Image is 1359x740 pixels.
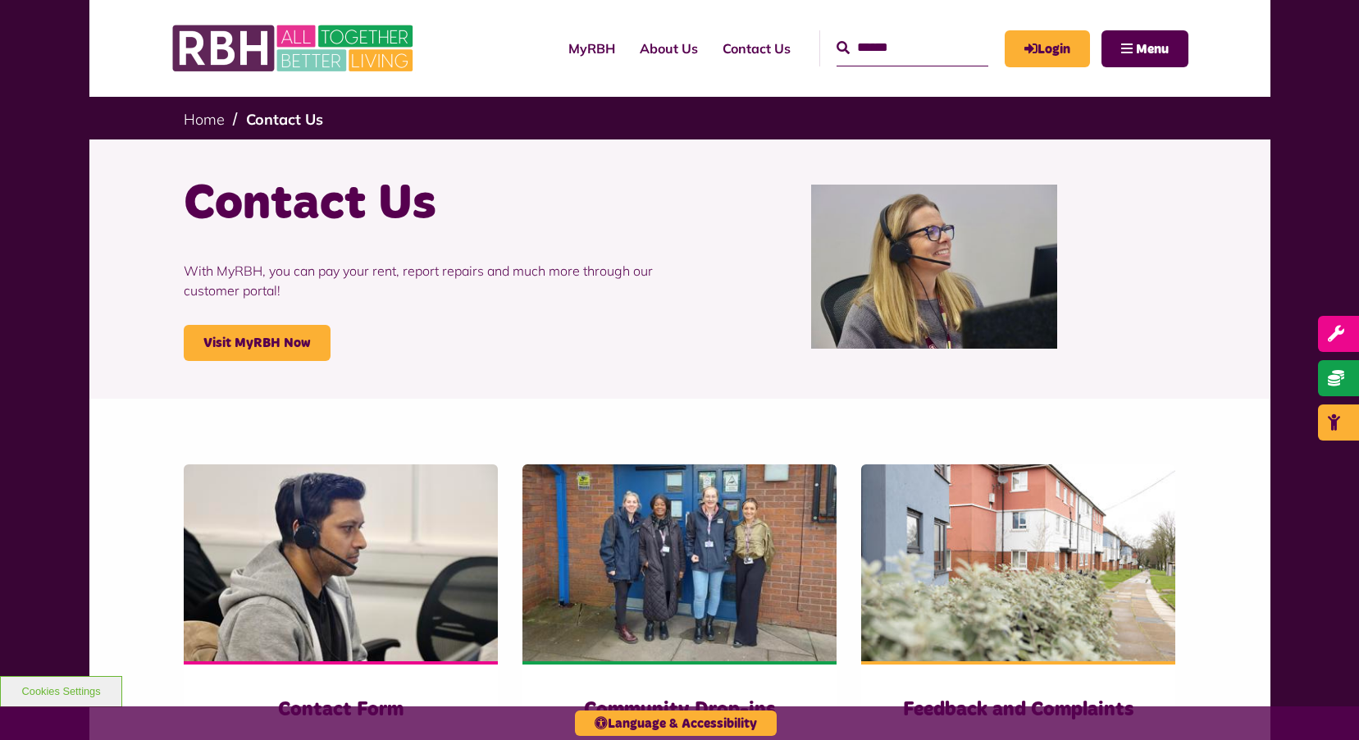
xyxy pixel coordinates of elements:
[710,26,803,71] a: Contact Us
[217,697,465,723] h3: Contact Form
[184,172,668,236] h1: Contact Us
[522,464,837,661] img: Heywood Drop In 2024
[1285,666,1359,740] iframe: Netcall Web Assistant for live chat
[894,697,1142,723] h3: Feedback and Complaints
[184,110,225,129] a: Home
[555,697,804,723] h3: Community Drop-ins
[171,16,417,80] img: RBH
[1005,30,1090,67] a: MyRBH
[861,464,1175,661] img: SAZMEDIA RBH 22FEB24 97
[184,464,498,661] img: Contact Centre February 2024 (4)
[627,26,710,71] a: About Us
[184,325,331,361] a: Visit MyRBH Now
[811,185,1057,349] img: Contact Centre February 2024 (1)
[246,110,323,129] a: Contact Us
[556,26,627,71] a: MyRBH
[1136,43,1169,56] span: Menu
[1101,30,1188,67] button: Navigation
[575,710,777,736] button: Language & Accessibility
[184,236,668,325] p: With MyRBH, you can pay your rent, report repairs and much more through our customer portal!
